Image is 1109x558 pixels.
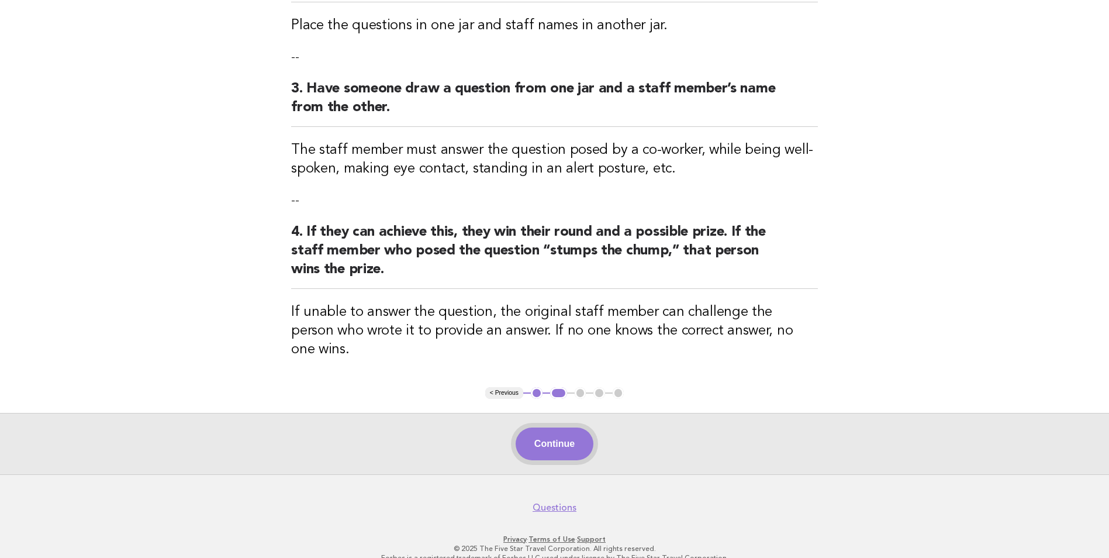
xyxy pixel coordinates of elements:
[503,535,527,543] a: Privacy
[291,192,818,209] p: --
[197,535,913,544] p: · ·
[485,387,523,399] button: < Previous
[291,49,818,66] p: --
[291,303,818,359] h3: If unable to answer the question, the original staff member can challenge the person who wrote it...
[197,544,913,553] p: © 2025 The Five Star Travel Corporation. All rights reserved.
[550,387,567,399] button: 2
[291,141,818,178] h3: The staff member must answer the question posed by a co-worker, while being well-spoken, making e...
[528,535,575,543] a: Terms of Use
[577,535,606,543] a: Support
[531,387,543,399] button: 1
[291,80,818,127] h2: 3. Have someone draw a question from one jar and a staff member’s name from the other.
[291,223,818,289] h2: 4. If they can achieve this, they win their round and a possible prize. If the staff member who p...
[516,428,593,460] button: Continue
[291,16,818,35] h3: Place the questions in one jar and staff names in another jar.
[533,502,576,514] a: Questions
